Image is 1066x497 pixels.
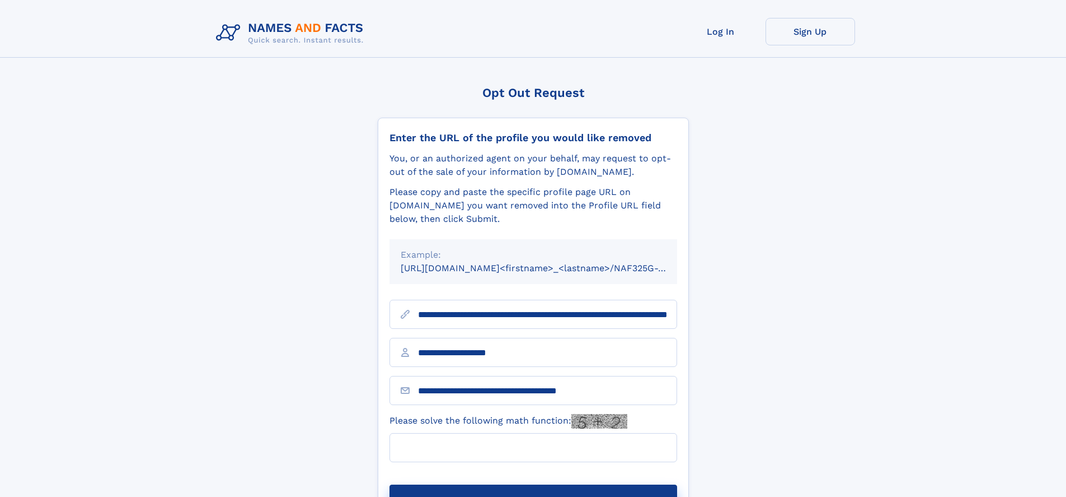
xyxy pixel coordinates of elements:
div: Example: [401,248,666,262]
img: Logo Names and Facts [212,18,373,48]
div: Enter the URL of the profile you would like removed [389,132,677,144]
div: You, or an authorized agent on your behalf, may request to opt-out of the sale of your informatio... [389,152,677,179]
label: Please solve the following math function: [389,414,627,429]
div: Please copy and paste the specific profile page URL on [DOMAIN_NAME] you want removed into the Pr... [389,185,677,226]
div: Opt Out Request [378,86,689,100]
a: Log In [676,18,766,45]
small: [URL][DOMAIN_NAME]<firstname>_<lastname>/NAF325G-xxxxxxxx [401,263,698,273]
a: Sign Up [766,18,855,45]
